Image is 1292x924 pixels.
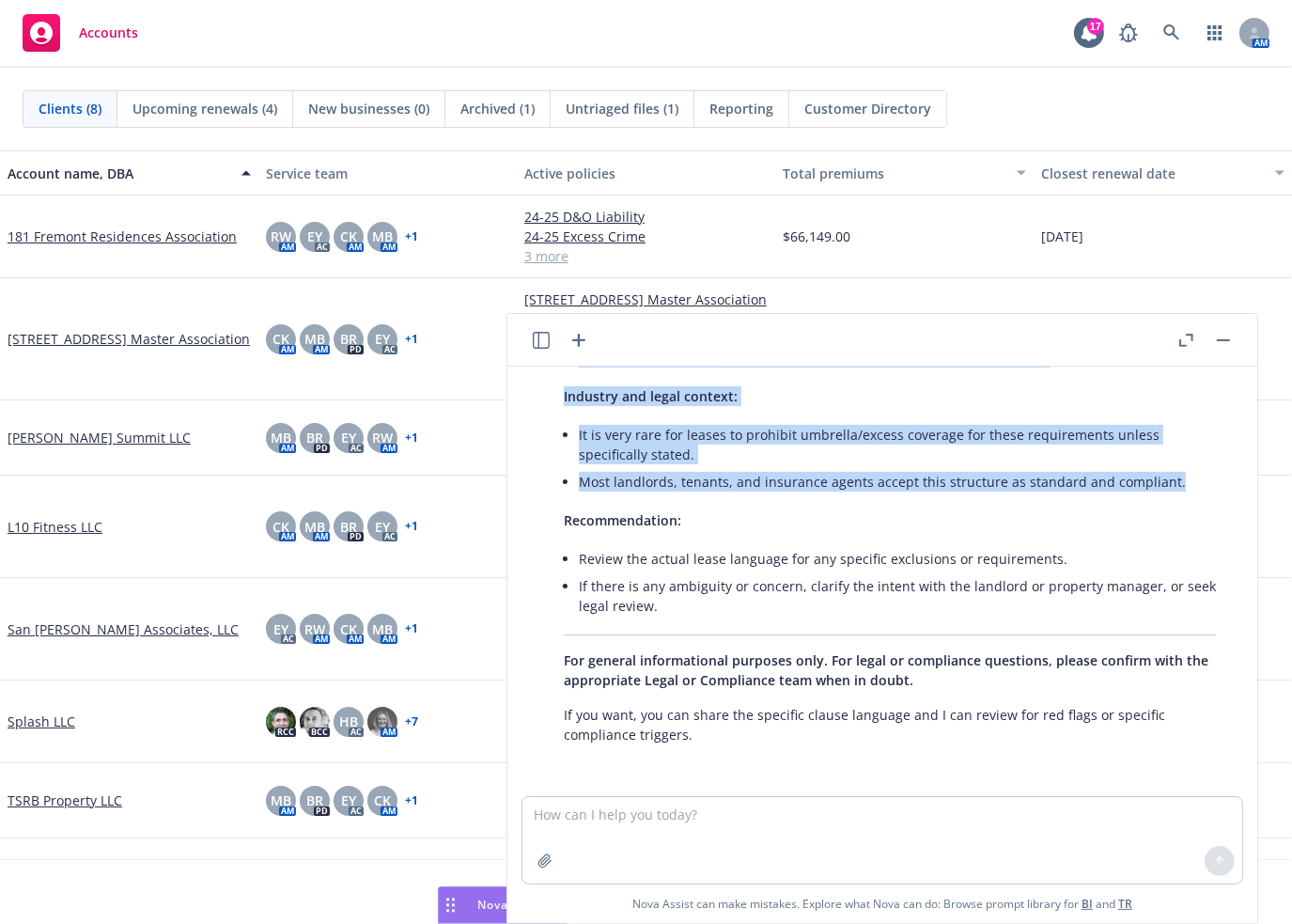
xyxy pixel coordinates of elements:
[340,619,357,639] span: CK
[8,791,122,810] a: TSRB Property LLC
[8,712,75,731] a: Splash LLC
[306,791,323,810] span: BR
[79,25,138,40] span: Accounts
[300,707,330,737] img: photo
[405,716,418,728] a: + 7
[372,428,393,447] span: RW
[272,517,289,537] span: CK
[304,517,325,537] span: MB
[8,227,237,246] a: 181 Fremont Residences Association
[524,164,768,183] div: Active policies
[566,99,678,118] span: Untriaged files (1)
[405,521,418,532] a: + 1
[804,99,931,118] span: Customer Directory
[524,207,768,227] a: 24-25 D&O Liability
[1196,14,1234,52] a: Switch app
[340,517,357,537] span: BR
[307,227,322,246] span: EY
[8,164,230,183] div: Account name, DBA
[132,99,277,118] span: Upcoming renewals (4)
[8,428,191,447] a: [PERSON_NAME] Summit LLC
[341,791,356,810] span: EY
[271,227,291,246] span: RW
[8,329,250,349] a: [STREET_ADDRESS] Master Association
[477,897,552,913] span: Nova Assist
[272,329,289,349] span: CK
[564,387,738,405] span: Industry and legal context:
[709,99,773,118] span: Reporting
[579,421,1216,468] li: It is very rare for leases to prohibit umbrella/excess coverage for these requirements unless spe...
[372,227,393,246] span: MB
[1041,164,1264,183] div: Closest renewal date
[524,290,768,329] a: [STREET_ADDRESS] Master Association - Terrorism and Sabotage
[579,468,1216,495] li: Most landlords, tenants, and insurance agents accept this structure as standard and compliant.
[8,619,239,639] a: San [PERSON_NAME] Associates, LLC
[375,329,390,349] span: EY
[405,334,418,345] a: + 1
[372,619,393,639] span: MB
[632,885,1132,923] span: Nova Assist can make mistakes. Explore what Nova can do: Browse prompt library for and
[517,150,775,196] button: Active policies
[339,712,358,731] span: HB
[340,329,357,349] span: BR
[367,707,397,737] img: photo
[1153,14,1191,52] a: Search
[8,517,102,537] a: L10 Fitness LLC
[564,651,1208,689] span: For general informational purposes only. For legal or compliance questions, please confirm with t...
[405,795,418,807] a: + 1
[374,791,391,810] span: CK
[304,329,325,349] span: MB
[1041,227,1083,246] span: [DATE]
[258,150,517,196] button: Service team
[375,517,390,537] span: EY
[308,99,429,118] span: New businesses (0)
[783,164,1005,183] div: Total premiums
[1082,896,1093,912] a: BI
[340,227,357,246] span: CK
[266,164,509,183] div: Service team
[271,791,291,810] span: MB
[273,619,288,639] span: EY
[564,705,1216,744] p: If you want, you can share the specific clause language and I can review for red flags or specifi...
[304,619,325,639] span: RW
[405,231,418,243] a: + 1
[564,511,681,529] span: Recommendation:
[524,227,768,246] a: 24-25 Excess Crime
[341,428,356,447] span: EY
[1118,896,1132,912] a: TR
[266,707,296,737] img: photo
[15,7,146,59] a: Accounts
[579,572,1216,619] li: If there is any ambiguity or concern, clarify the intent with the landlord or property manager, o...
[775,150,1034,196] button: Total premiums
[438,886,568,924] button: Nova Assist
[783,227,850,246] span: $66,149.00
[579,545,1216,572] li: Review the actual lease language for any specific exclusions or requirements.
[306,428,323,447] span: BR
[460,99,535,118] span: Archived (1)
[405,623,418,634] a: + 1
[1034,150,1292,196] button: Closest renewal date
[439,887,462,923] div: Drag to move
[271,428,291,447] span: MB
[405,432,418,444] a: + 1
[1110,14,1147,52] a: Report a Bug
[39,99,101,118] span: Clients (8)
[524,246,768,266] a: 3 more
[1087,18,1104,35] div: 17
